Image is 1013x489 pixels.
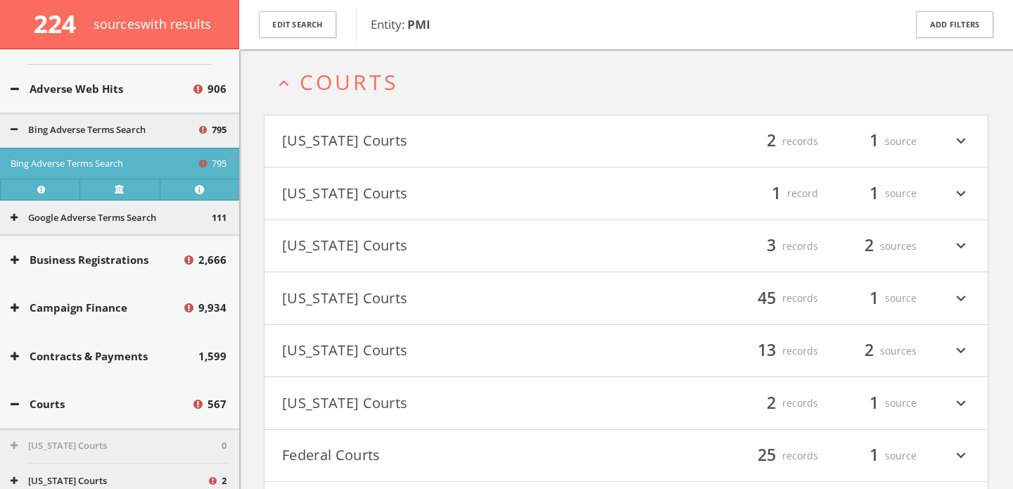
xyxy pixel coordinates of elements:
button: Business Registrations [11,252,182,268]
i: expand_less [274,74,293,93]
i: expand_more [952,286,970,310]
button: Google Adverse Terms Search [11,211,212,225]
span: 45 [751,286,782,310]
button: Federal Courts [282,444,626,468]
span: 1 [765,181,787,205]
button: Campaign Finance [11,300,182,316]
span: 1,599 [198,348,227,364]
span: 1 [863,129,885,153]
span: 795 [212,123,227,137]
button: [US_STATE] Courts [11,439,222,453]
span: 2 [760,390,782,415]
div: source [832,129,917,153]
button: [US_STATE] Courts [282,129,626,153]
div: records [734,339,818,363]
b: PMI [407,16,431,32]
span: 1 [863,443,885,468]
span: Courts [300,68,398,96]
div: sources [832,234,917,258]
div: records [734,234,818,258]
button: [US_STATE] Courts [282,339,626,363]
span: 1 [863,181,885,205]
i: expand_more [952,129,970,153]
div: source [832,391,917,415]
div: records [734,391,818,415]
span: 9,934 [198,300,227,316]
span: 111 [212,211,227,225]
i: expand_more [952,339,970,363]
button: Bing Adverse Terms Search [11,123,197,137]
button: [US_STATE] Courts [282,391,626,415]
span: 13 [751,338,782,363]
div: sources [832,339,917,363]
span: 25 [751,443,782,468]
span: 0 [222,439,227,453]
button: Contracts & Payments [11,348,198,364]
i: expand_more [952,444,970,468]
span: 567 [208,396,227,412]
span: 2 [858,338,880,363]
span: 2 [760,129,782,153]
span: 2 [858,234,880,258]
button: [US_STATE] Courts [282,234,626,258]
span: source s with results [94,15,212,32]
button: [US_STATE] Courts [282,286,626,310]
span: 906 [208,81,227,97]
button: Add Filters [916,11,993,39]
span: 3 [760,234,782,258]
div: records [734,286,818,310]
button: expand_lessCourts [274,70,988,94]
span: 1 [863,390,885,415]
button: [US_STATE] Courts [11,474,207,488]
div: source [832,182,917,205]
div: source [832,444,917,468]
button: [US_STATE] Courts [282,182,626,205]
div: records [734,444,818,468]
span: 1 [863,286,885,310]
div: records [734,129,818,153]
div: source [832,286,917,310]
span: 795 [212,157,227,171]
span: 224 [34,7,88,40]
span: 2 [222,474,227,488]
i: expand_more [952,234,970,258]
div: record [734,182,818,205]
button: Bing Adverse Terms Search [11,157,197,171]
button: Edit Search [259,11,336,39]
i: expand_more [952,391,970,415]
button: Courts [11,396,191,412]
i: expand_more [952,182,970,205]
span: 2,666 [198,252,227,268]
span: Entity: [371,16,431,32]
button: Adverse Web Hits [11,81,191,97]
a: Verify at source [79,179,159,200]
